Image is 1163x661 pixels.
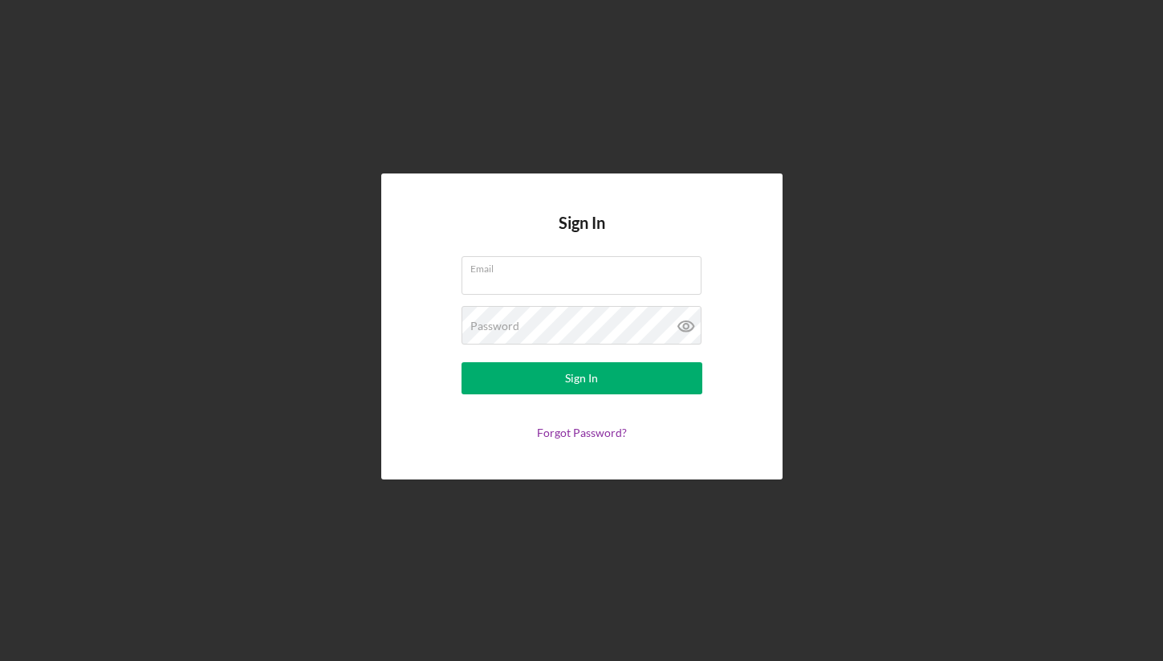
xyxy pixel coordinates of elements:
div: Sign In [565,362,598,394]
label: Email [470,257,701,275]
h4: Sign In [559,214,605,256]
label: Password [470,320,519,333]
a: Forgot Password? [537,426,627,439]
button: Sign In [462,362,702,394]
